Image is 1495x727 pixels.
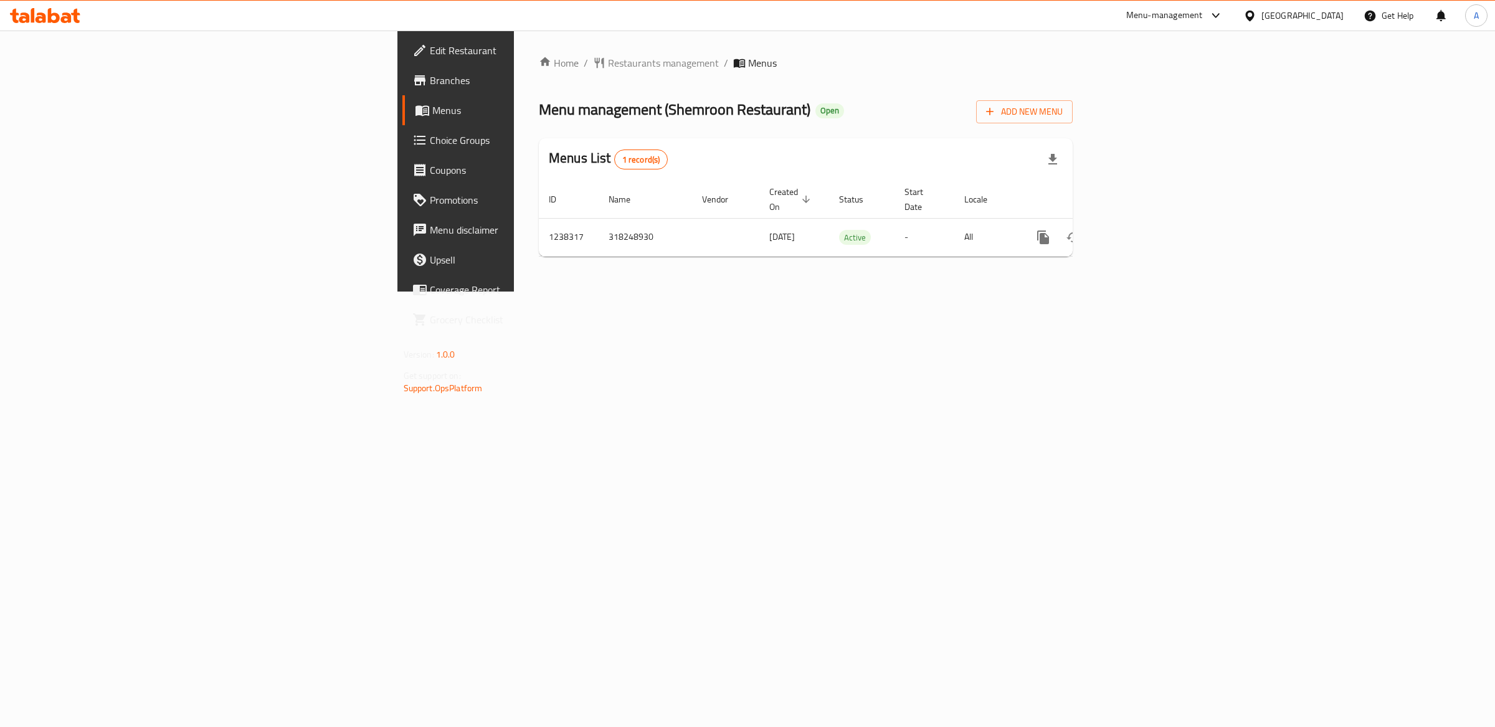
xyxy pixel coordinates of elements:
th: Actions [1018,181,1158,219]
div: Total records count [614,150,668,169]
span: ID [549,192,572,207]
a: Restaurants management [593,55,719,70]
button: Change Status [1058,222,1088,252]
span: Name [609,192,647,207]
span: Branches [430,73,637,88]
span: Coupons [430,163,637,178]
span: Grocery Checklist [430,312,637,327]
td: All [954,218,1018,256]
a: Upsell [402,245,647,275]
nav: breadcrumb [539,55,1073,70]
span: Menus [432,103,637,118]
a: Coupons [402,155,647,185]
span: Status [839,192,880,207]
span: 1 record(s) [615,154,668,166]
h2: Menus List [549,149,668,169]
span: A [1474,9,1479,22]
span: Vendor [702,192,744,207]
span: Upsell [430,252,637,267]
button: more [1028,222,1058,252]
span: Coverage Report [430,282,637,297]
span: [DATE] [769,229,795,245]
a: Menu disclaimer [402,215,647,245]
span: Menus [748,55,777,70]
span: Created On [769,184,814,214]
div: Open [815,103,844,118]
span: Menu disclaimer [430,222,637,237]
a: Support.OpsPlatform [404,380,483,396]
div: Active [839,230,871,245]
span: Get support on: [404,368,461,384]
span: Open [815,105,844,116]
span: Promotions [430,192,637,207]
span: Restaurants management [608,55,719,70]
a: Coverage Report [402,275,647,305]
div: [GEOGRAPHIC_DATA] [1261,9,1344,22]
span: Active [839,230,871,245]
span: Edit Restaurant [430,43,637,58]
span: Add New Menu [986,104,1063,120]
a: Branches [402,65,647,95]
a: Choice Groups [402,125,647,155]
span: Locale [964,192,1004,207]
a: Menus [402,95,647,125]
span: Version: [404,346,434,363]
a: Edit Restaurant [402,36,647,65]
span: Choice Groups [430,133,637,148]
table: enhanced table [539,181,1158,257]
div: Export file [1038,145,1068,174]
button: Add New Menu [976,100,1073,123]
div: Menu-management [1126,8,1203,23]
span: 1.0.0 [436,346,455,363]
a: Grocery Checklist [402,305,647,335]
span: Menu management ( Shemroon Restaurant ) [539,95,810,123]
span: Start Date [904,184,939,214]
li: / [724,55,728,70]
a: Promotions [402,185,647,215]
td: - [895,218,954,256]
